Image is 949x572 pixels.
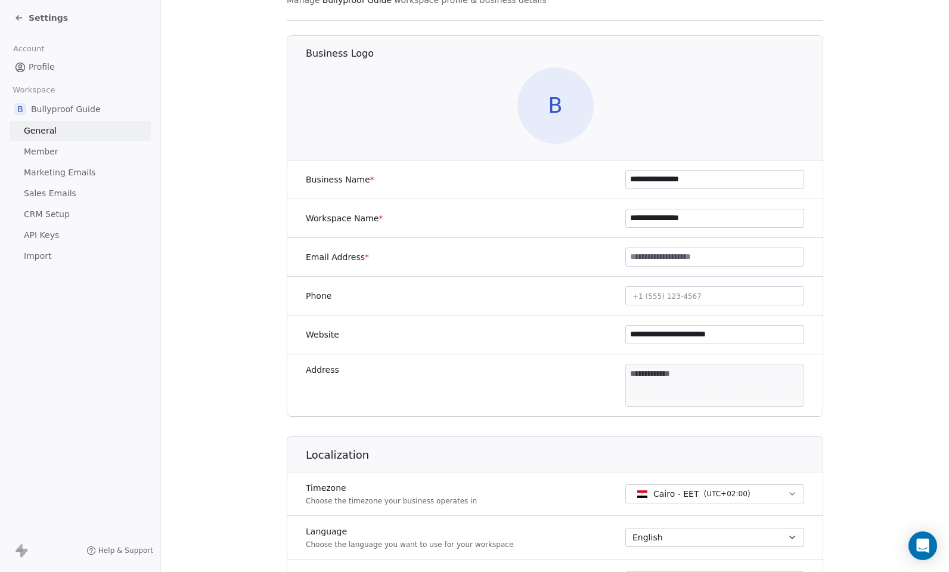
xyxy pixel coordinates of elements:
[625,286,804,305] button: +1 (555) 123-4567
[306,482,477,494] label: Timezone
[306,525,513,537] label: Language
[24,229,59,242] span: API Keys
[306,496,477,506] p: Choose the timezone your business operates in
[10,121,151,141] a: General
[908,531,937,560] div: Open Intercom Messenger
[24,250,51,262] span: Import
[517,67,594,144] span: B
[29,61,55,73] span: Profile
[8,81,60,99] span: Workspace
[10,205,151,224] a: CRM Setup
[10,184,151,203] a: Sales Emails
[14,103,26,115] span: B
[306,212,383,224] label: Workspace Name
[632,531,663,543] span: English
[703,488,750,499] span: ( UTC+02:00 )
[10,163,151,183] a: Marketing Emails
[632,292,702,301] span: +1 (555) 123-4567
[653,488,699,500] span: Cairo - EET
[306,290,331,302] label: Phone
[98,546,153,555] span: Help & Support
[14,12,68,24] a: Settings
[306,540,513,549] p: Choose the language you want to use for your workspace
[306,329,339,341] label: Website
[306,448,824,462] h1: Localization
[24,187,76,200] span: Sales Emails
[86,546,153,555] a: Help & Support
[10,246,151,266] a: Import
[306,364,339,376] label: Address
[24,146,58,158] span: Member
[24,125,57,137] span: General
[10,57,151,77] a: Profile
[24,166,95,179] span: Marketing Emails
[8,40,49,58] span: Account
[306,174,374,185] label: Business Name
[10,142,151,162] a: Member
[24,208,70,221] span: CRM Setup
[625,484,804,503] button: Cairo - EET(UTC+02:00)
[29,12,68,24] span: Settings
[31,103,101,115] span: Bullyproof Guide
[10,225,151,245] a: API Keys
[306,251,369,263] label: Email Address
[306,47,824,60] h1: Business Logo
